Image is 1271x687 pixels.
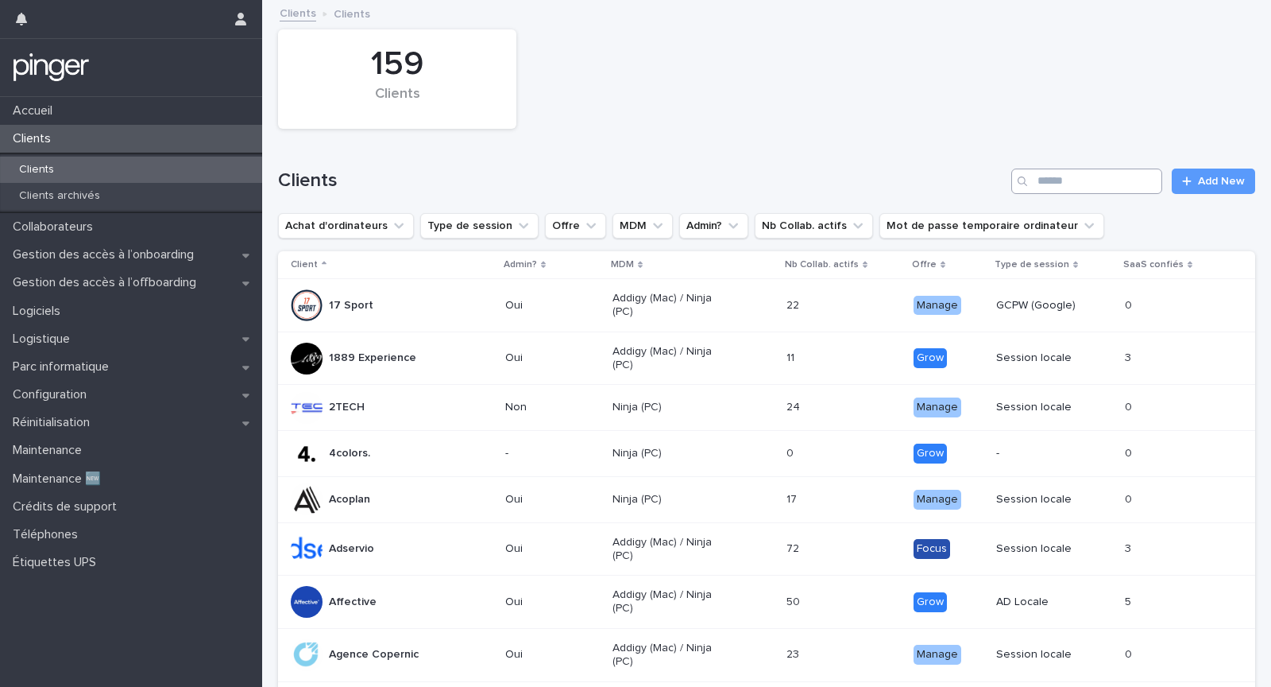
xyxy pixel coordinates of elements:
div: Manage [914,296,961,316]
p: Gestion des accès à l’onboarding [6,247,207,262]
p: Clients [334,4,370,21]
p: Type de session [995,256,1069,274]
p: 0 [1125,645,1135,662]
button: Admin? [679,213,748,239]
p: Accueil [6,103,65,118]
p: 0 [1125,296,1135,312]
p: Oui [505,493,600,507]
p: Maintenance [6,443,95,458]
p: - [996,447,1110,460]
p: 11 [786,348,798,365]
p: Agence Copernic [329,648,419,662]
p: Adservio [329,542,374,556]
p: Offre [912,256,937,274]
p: Maintenance 🆕 [6,472,114,487]
div: 159 [305,45,489,84]
div: Grow [914,592,947,612]
div: Grow [914,444,947,464]
p: 72 [786,539,802,556]
p: Clients archivés [6,189,113,203]
div: Manage [914,490,961,510]
p: Oui [505,648,600,662]
tr: 4colors.-Ninja (PC)00 Grow-00 [278,431,1255,477]
p: 4colors. [329,447,370,460]
div: Clients [305,86,489,119]
p: Ninja (PC) [612,493,726,507]
a: Clients [280,3,316,21]
tr: 1889 ExperienceOuiAddigy (Mac) / Ninja (PC)1111 GrowSession locale33 [278,332,1255,385]
button: Nb Collab. actifs [755,213,873,239]
p: Oui [505,542,600,556]
p: Session locale [996,493,1110,507]
p: Ninja (PC) [612,447,726,460]
p: Affective [329,596,377,609]
p: 22 [786,296,802,312]
p: Session locale [996,401,1110,414]
p: Addigy (Mac) / Ninja (PC) [612,292,726,319]
tr: AcoplanOuiNinja (PC)1717 ManageSession locale00 [278,476,1255,522]
tr: Agence CopernicOuiAddigy (Mac) / Ninja (PC)2323 ManageSession locale00 [278,628,1255,681]
button: MDM [612,213,673,239]
p: 5 [1125,592,1134,609]
p: 23 [786,645,802,662]
p: 17 [786,490,800,507]
p: Réinitialisation [6,415,102,430]
p: 50 [786,592,803,609]
p: Clients [6,131,64,146]
p: Configuration [6,387,99,402]
tr: AdservioOuiAddigy (Mac) / Ninja (PC)7272 FocusSession locale33 [278,522,1255,576]
p: Session locale [996,648,1110,662]
p: Gestion des accès à l’offboarding [6,275,209,290]
p: 3 [1125,539,1134,556]
p: Nb Collab. actifs [785,256,859,274]
p: Non [505,401,600,414]
p: Client [291,256,318,274]
p: 0 [1125,490,1135,507]
p: Oui [505,351,600,365]
p: - [505,447,600,460]
p: Parc informatique [6,359,122,375]
input: Search [1011,169,1162,194]
p: Logistique [6,332,83,347]
p: MDM [611,256,634,274]
h1: Clients [278,169,1005,192]
p: 1889 Experience [329,351,416,365]
div: Manage [914,398,961,417]
div: Focus [914,539,950,559]
p: Addigy (Mac) / Ninja (PC) [612,588,726,615]
p: 17 Sport [329,299,373,312]
p: Crédits de support [6,499,129,514]
p: Admin? [504,256,537,274]
button: Offre [545,213,606,239]
p: Addigy (Mac) / Ninja (PC) [612,536,726,563]
p: Étiquettes UPS [6,555,109,570]
p: Session locale [996,351,1110,365]
p: SaaS confiés [1123,256,1184,274]
p: Logiciels [6,304,73,319]
p: Oui [505,299,600,312]
a: Add New [1172,169,1255,194]
div: Manage [914,645,961,665]
button: Achat d'ordinateurs [278,213,414,239]
p: Collaborateurs [6,219,106,235]
img: mTgBEunGTSyRkCgitkcU [13,52,90,83]
p: 0 [1125,444,1135,460]
button: Type de session [420,213,539,239]
p: 2TECH [329,401,365,414]
p: 3 [1125,348,1134,365]
button: Mot de passe temporaire ordinateur [879,213,1104,239]
p: Session locale [996,542,1110,556]
p: 0 [786,444,797,460]
tr: AffectiveOuiAddigy (Mac) / Ninja (PC)5050 GrowAD Locale55 [278,576,1255,629]
tr: 2TECHNonNinja (PC)2424 ManageSession locale00 [278,385,1255,431]
div: Grow [914,348,947,368]
p: 24 [786,398,803,414]
p: Ninja (PC) [612,401,726,414]
p: Clients [6,163,67,177]
p: GCPW (Google) [996,299,1110,312]
tr: 17 SportOuiAddigy (Mac) / Ninja (PC)2222 ManageGCPW (Google)00 [278,279,1255,332]
p: Addigy (Mac) / Ninja (PC) [612,345,726,372]
p: Oui [505,596,600,609]
p: AD Locale [996,596,1110,609]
